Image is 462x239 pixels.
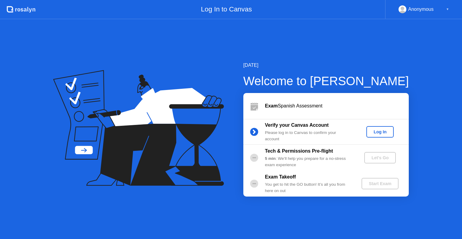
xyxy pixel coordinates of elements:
div: [DATE] [243,62,409,69]
div: Log In [369,129,391,134]
div: Anonymous [408,5,434,13]
div: Welcome to [PERSON_NAME] [243,72,409,90]
b: Tech & Permissions Pre-flight [265,148,333,154]
div: : We’ll help you prepare for a no-stress exam experience [265,156,352,168]
b: Exam Takeoff [265,174,296,179]
button: Let's Go [364,152,396,163]
button: Start Exam [362,178,399,189]
div: You get to hit the GO button! It’s all you from here on out [265,182,352,194]
b: 5 min [265,156,276,161]
div: ▼ [446,5,449,13]
b: Exam [265,103,278,108]
b: Verify your Canvas Account [265,123,329,128]
div: Start Exam [364,181,396,186]
div: Spanish Assessment [265,102,409,110]
div: Let's Go [367,155,393,160]
button: Log In [366,126,394,138]
div: Please log in to Canvas to confirm your account [265,130,352,142]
